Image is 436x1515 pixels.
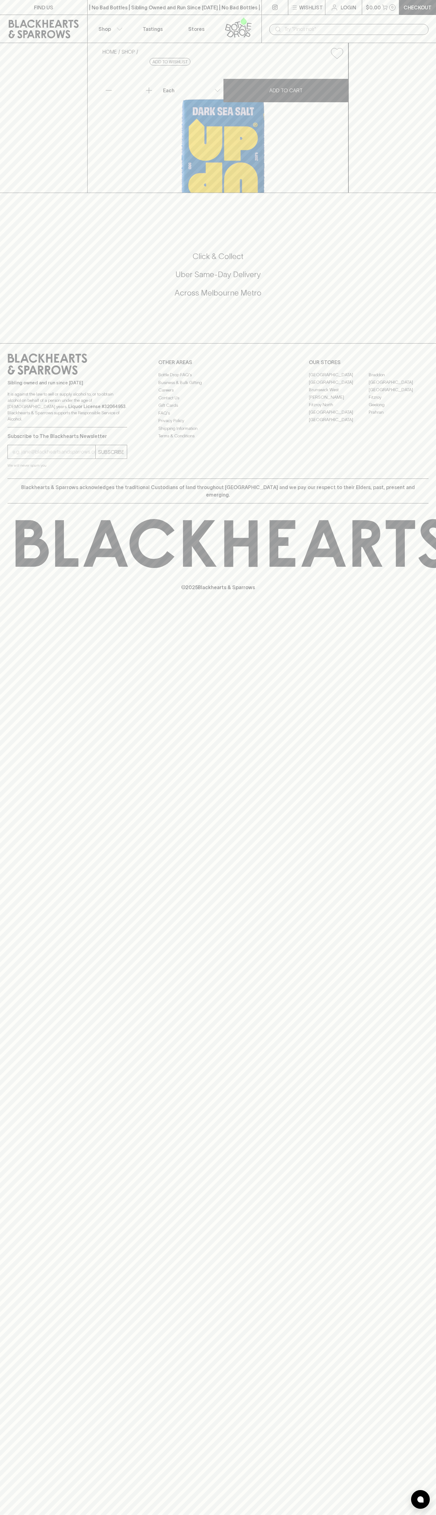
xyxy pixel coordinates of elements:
[7,288,429,298] h5: Across Melbourne Metro
[369,386,429,393] a: [GEOGRAPHIC_DATA]
[12,483,424,498] p: Blackhearts & Sparrows acknowledges the traditional Custodians of land throughout [GEOGRAPHIC_DAT...
[309,401,369,408] a: Fitzroy North
[34,4,53,11] p: FIND US
[417,1496,424,1503] img: bubble-icon
[158,371,278,379] a: Bottle Drop FAQ's
[163,87,175,94] p: Each
[98,448,124,456] p: SUBSCRIBE
[309,358,429,366] p: OUR STORES
[309,378,369,386] a: [GEOGRAPHIC_DATA]
[143,25,163,33] p: Tastings
[158,432,278,440] a: Terms & Conditions
[158,402,278,409] a: Gift Cards
[98,25,111,33] p: Shop
[309,408,369,416] a: [GEOGRAPHIC_DATA]
[7,380,127,386] p: Sibling owned and run since [DATE]
[122,49,135,55] a: SHOP
[175,15,218,43] a: Stores
[223,79,348,102] button: ADD TO CART
[68,404,126,409] strong: Liquor License #32064953
[328,46,346,61] button: Add to wishlist
[299,4,323,11] p: Wishlist
[309,371,369,378] a: [GEOGRAPHIC_DATA]
[12,447,95,457] input: e.g. jane@blackheartsandsparrows.com.au
[309,416,369,423] a: [GEOGRAPHIC_DATA]
[188,25,204,33] p: Stores
[341,4,356,11] p: Login
[103,49,117,55] a: HOME
[7,251,429,262] h5: Click & Collect
[269,87,303,94] p: ADD TO CART
[158,379,278,386] a: Business & Bulk Gifting
[158,394,278,402] a: Contact Us
[391,6,394,9] p: 0
[98,64,348,193] img: 37014.png
[369,393,429,401] a: Fitzroy
[369,371,429,378] a: Braddon
[158,358,278,366] p: OTHER AREAS
[309,386,369,393] a: Brunswick West
[369,408,429,416] a: Prahran
[158,409,278,417] a: FAQ's
[366,4,381,11] p: $0.00
[150,58,190,65] button: Add to wishlist
[158,387,278,394] a: Careers
[309,393,369,401] a: [PERSON_NAME]
[7,226,429,331] div: Call to action block
[161,84,223,97] div: Each
[369,401,429,408] a: Geelong
[7,462,127,469] p: We will never spam you
[158,417,278,425] a: Privacy Policy
[7,391,127,422] p: It is against the law to sell or supply alcohol to, or to obtain alcohol on behalf of a person un...
[404,4,432,11] p: Checkout
[88,15,131,43] button: Shop
[284,24,424,34] input: Try "Pinot noir"
[131,15,175,43] a: Tastings
[7,432,127,440] p: Subscribe to The Blackhearts Newsletter
[7,269,429,280] h5: Uber Same-Day Delivery
[158,425,278,432] a: Shipping Information
[96,445,127,459] button: SUBSCRIBE
[369,378,429,386] a: [GEOGRAPHIC_DATA]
